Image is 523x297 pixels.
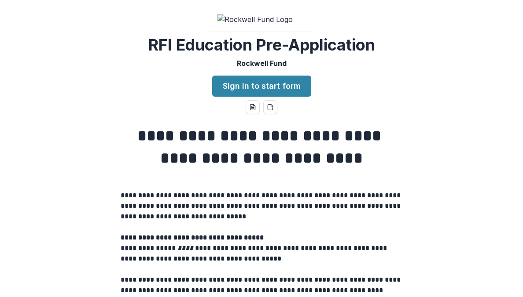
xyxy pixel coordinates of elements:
h2: RFI Education Pre-Application [148,36,375,54]
button: word-download [246,100,260,114]
p: Rockwell Fund [237,58,287,69]
img: Rockwell Fund Logo [217,14,306,25]
a: Sign in to start form [212,76,311,97]
button: pdf-download [263,100,277,114]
